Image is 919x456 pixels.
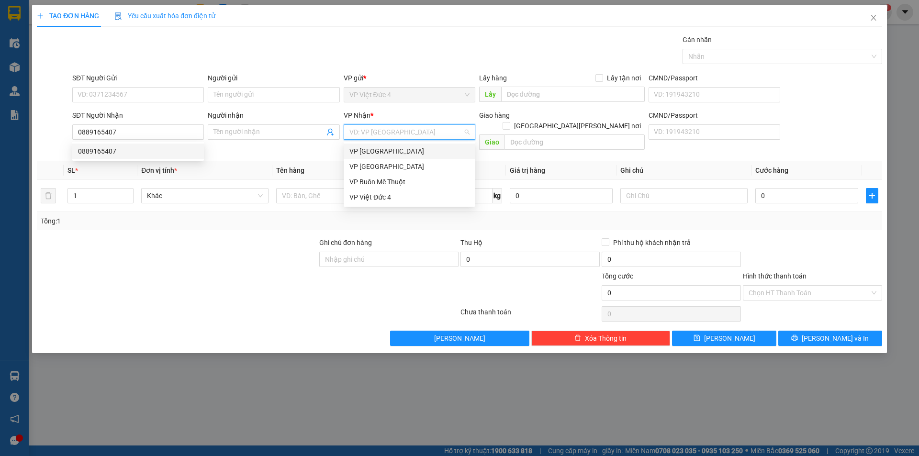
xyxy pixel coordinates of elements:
[41,188,56,203] button: delete
[208,73,339,83] div: Người gửi
[683,36,712,44] label: Gán nhãn
[344,73,475,83] div: VP gửi
[866,188,878,203] button: plus
[460,239,482,246] span: Thu Hộ
[602,272,633,280] span: Tổng cước
[67,167,75,174] span: SL
[672,331,776,346] button: save[PERSON_NAME]
[603,73,645,83] span: Lấy tận nơi
[147,189,263,203] span: Khác
[531,331,671,346] button: deleteXóa Thông tin
[755,167,788,174] span: Cước hàng
[510,121,645,131] span: [GEOGRAPHIC_DATA][PERSON_NAME] nơi
[319,239,372,246] label: Ghi chú đơn hàng
[694,334,700,342] span: save
[114,12,215,20] span: Yêu cầu xuất hóa đơn điện tử
[344,144,475,159] div: VP Thủ Đức
[870,14,877,22] span: close
[78,146,198,156] div: 0889165407
[390,331,529,346] button: [PERSON_NAME]
[344,159,475,174] div: VP Sài Gòn
[860,5,887,32] button: Close
[585,333,627,344] span: Xóa Thông tin
[479,134,504,150] span: Giao
[349,161,470,172] div: VP [GEOGRAPHIC_DATA]
[276,188,403,203] input: VD: Bàn, Ghế
[72,144,204,159] div: 0889165407
[479,74,507,82] span: Lấy hàng
[114,12,122,20] img: icon
[620,188,748,203] input: Ghi Chú
[493,188,502,203] span: kg
[326,128,334,136] span: user-add
[344,111,370,119] span: VP Nhận
[37,12,44,19] span: plus
[72,110,204,121] div: SĐT Người Nhận
[791,334,798,342] span: printer
[276,167,304,174] span: Tên hàng
[510,188,613,203] input: 0
[344,174,475,189] div: VP Buôn Mê Thuột
[778,331,882,346] button: printer[PERSON_NAME] và In
[141,167,177,174] span: Đơn vị tính
[349,177,470,187] div: VP Buôn Mê Thuột
[501,87,645,102] input: Dọc đường
[510,167,545,174] span: Giá trị hàng
[743,272,807,280] label: Hình thức thanh toán
[349,192,470,202] div: VP Việt Đức 4
[349,146,470,156] div: VP [GEOGRAPHIC_DATA]
[459,307,601,323] div: Chưa thanh toán
[37,12,99,20] span: TẠO ĐƠN HÀNG
[41,216,355,226] div: Tổng: 1
[434,333,485,344] span: [PERSON_NAME]
[349,88,470,102] span: VP Việt Đức 4
[649,73,780,83] div: CMND/Passport
[72,73,204,83] div: SĐT Người Gửi
[319,252,459,267] input: Ghi chú đơn hàng
[574,334,581,342] span: delete
[609,237,695,248] span: Phí thu hộ khách nhận trả
[479,87,501,102] span: Lấy
[504,134,645,150] input: Dọc đường
[208,110,339,121] div: Người nhận
[616,161,751,180] th: Ghi chú
[344,189,475,205] div: VP Việt Đức 4
[479,111,510,119] span: Giao hàng
[802,333,869,344] span: [PERSON_NAME] và In
[649,110,780,121] div: CMND/Passport
[866,192,878,200] span: plus
[704,333,755,344] span: [PERSON_NAME]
